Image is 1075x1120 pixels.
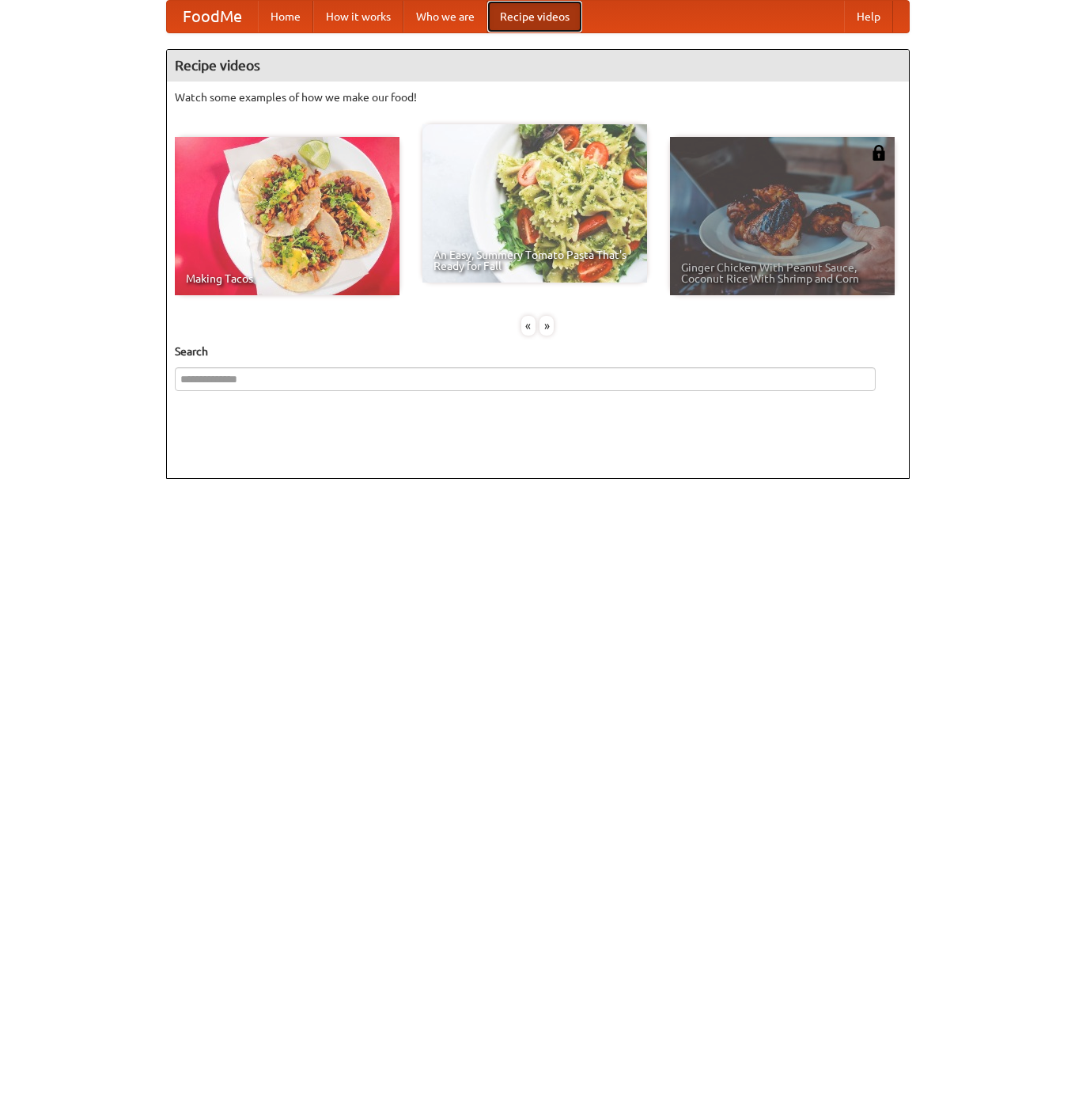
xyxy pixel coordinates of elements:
div: » [539,316,554,336]
img: 483408.png [871,145,887,161]
div: « [521,316,536,336]
p: Watch some examples of how we make our food! [175,89,901,105]
a: Recipe videos [487,1,582,32]
a: Who we are [403,1,487,32]
a: An Easy, Summery Tomato Pasta That's Ready for Fall [422,124,647,283]
a: How it works [313,1,403,32]
a: Help [844,1,893,32]
a: FoodMe [167,1,258,32]
h4: Recipe videos [167,50,909,82]
a: Home [258,1,313,32]
h5: Search [175,344,901,359]
span: Making Tacos [186,273,388,284]
span: An Easy, Summery Tomato Pasta That's Ready for Fall [433,249,636,271]
a: Making Tacos [175,137,399,295]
